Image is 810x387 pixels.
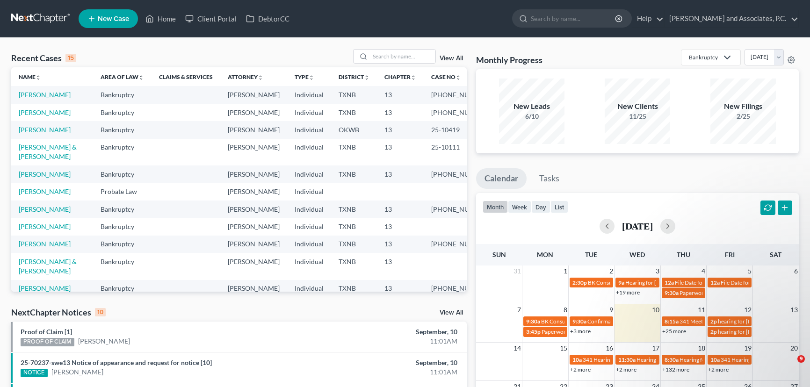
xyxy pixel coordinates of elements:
[331,253,377,279] td: TXNB
[295,73,314,80] a: Typeunfold_more
[93,139,152,165] td: Bankruptcy
[287,253,331,279] td: Individual
[608,304,614,315] span: 9
[65,54,76,62] div: 15
[19,187,71,195] a: [PERSON_NAME]
[456,75,461,80] i: unfold_more
[19,108,71,116] a: [PERSON_NAME]
[287,218,331,235] td: Individual
[483,201,508,213] button: month
[21,328,72,336] a: Proof of Claim [1]
[309,75,314,80] i: unfold_more
[377,236,424,253] td: 13
[377,253,424,279] td: 13
[287,139,331,165] td: Individual
[331,218,377,235] td: TXNB
[331,201,377,218] td: TXNB
[93,218,152,235] td: Bankruptcy
[93,165,152,183] td: Bankruptcy
[377,104,424,121] td: 13
[181,10,241,27] a: Client Portal
[622,221,653,231] h2: [DATE]
[141,10,181,27] a: Home
[287,236,331,253] td: Individual
[513,265,522,277] span: 31
[665,279,674,286] span: 12a
[220,183,287,200] td: [PERSON_NAME]
[542,328,684,335] span: Paperwork appt for [PERSON_NAME] & [PERSON_NAME]
[605,101,670,112] div: New Clients
[508,201,531,213] button: week
[492,251,506,258] span: Sun
[797,355,805,363] span: 9
[675,279,799,286] span: File Date for [PERSON_NAME] & [PERSON_NAME]
[708,366,729,373] a: +2 more
[587,318,743,325] span: Confirmation hearing for [PERSON_NAME] & [PERSON_NAME]
[152,67,220,86] th: Claims & Services
[710,112,776,121] div: 2/25
[93,201,152,218] td: Bankruptcy
[431,73,461,80] a: Case Nounfold_more
[793,265,799,277] span: 6
[21,338,74,346] div: PROOF OF CLAIM
[424,139,497,165] td: 25-10111
[93,104,152,121] td: Bankruptcy
[625,279,698,286] span: Hearing for [PERSON_NAME]
[318,327,457,337] div: September, 10
[665,10,798,27] a: [PERSON_NAME] and Associates, P.C.
[287,201,331,218] td: Individual
[19,143,77,160] a: [PERSON_NAME] & [PERSON_NAME]
[662,366,689,373] a: +132 more
[19,126,71,134] a: [PERSON_NAME]
[220,218,287,235] td: [PERSON_NAME]
[608,265,614,277] span: 2
[616,289,640,296] a: +19 more
[616,366,636,373] a: +2 more
[701,265,706,277] span: 4
[287,121,331,138] td: Individual
[411,75,416,80] i: unfold_more
[778,355,801,378] iframe: Intercom live chat
[19,222,71,230] a: [PERSON_NAME]
[21,358,212,366] a: 25-70237-swe13 Notice of appearance and request for notice [10]
[531,10,616,27] input: Search by name...
[563,265,568,277] span: 1
[287,280,331,297] td: Individual
[377,121,424,138] td: 13
[220,165,287,183] td: [PERSON_NAME]
[680,356,752,363] span: Hearing for [PERSON_NAME]
[665,289,679,296] span: 9:30a
[220,139,287,165] td: [PERSON_NAME]
[605,343,614,354] span: 16
[618,356,636,363] span: 11:30a
[331,280,377,297] td: TXNB
[665,356,679,363] span: 8:30a
[513,343,522,354] span: 14
[499,112,564,121] div: 6/10
[36,75,41,80] i: unfold_more
[377,201,424,218] td: 13
[680,289,772,296] span: Paperwork appt for [PERSON_NAME]
[331,165,377,183] td: TXNB
[318,337,457,346] div: 11:01AM
[228,73,263,80] a: Attorneyunfold_more
[93,236,152,253] td: Bankruptcy
[440,55,463,62] a: View All
[710,356,720,363] span: 10a
[287,183,331,200] td: Individual
[331,104,377,121] td: TXNB
[476,54,542,65] h3: Monthly Progress
[655,265,660,277] span: 3
[78,337,130,346] a: [PERSON_NAME]
[632,10,664,27] a: Help
[19,284,71,292] a: [PERSON_NAME]
[440,309,463,316] a: View All
[476,168,527,189] a: Calendar
[19,240,71,248] a: [PERSON_NAME]
[287,86,331,103] td: Individual
[21,369,48,377] div: NOTICE
[770,251,781,258] span: Sat
[331,236,377,253] td: TXNB
[629,251,645,258] span: Wed
[537,251,553,258] span: Mon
